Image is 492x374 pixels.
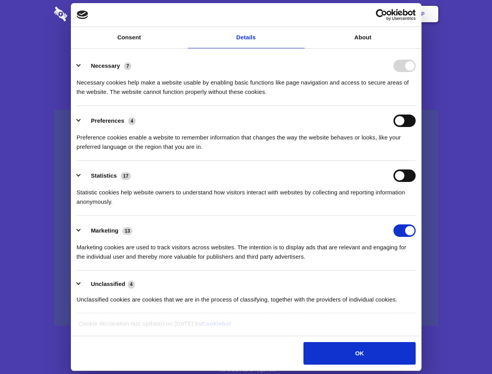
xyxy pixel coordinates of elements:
span: 7 [124,62,131,70]
label: Statistics [91,172,117,179]
img: logo [77,11,88,19]
h4: Auto-redaction of sensitive data, encrypted data sharing and self-destructing private chats. Shar... [54,71,438,97]
a: Contact [316,2,352,26]
div: Marketing cookies are used to track visitors across websites. The intention is to display ads tha... [77,237,416,261]
div: Preference cookies enable a website to remember information that changes the way the website beha... [77,127,416,152]
button: Unclassified (4) [77,279,140,289]
div: Statistic cookies help website owners to understand how visitors interact with websites by collec... [77,182,416,206]
iframe: Drift Widget Chat Controller [453,335,483,365]
h1: Eliminate Slack Data Loss. [54,35,438,63]
div: Necessary cookies help make a website usable by enabling basic functions like page navigation and... [77,72,416,97]
a: Wistia video thumbnail [54,110,438,326]
label: Preferences [91,117,124,124]
img: logo-wordmark-white-trans-d4663122ce5f474addd5e946df7df03e33cb6a1c49d2221995e7729f52c070b2.svg [54,7,121,21]
div: Cookie declaration last updated on [DATE] by [73,319,419,334]
span: 4 [128,117,136,125]
a: Usercentrics Cookiebot - opens in a new window [347,9,416,21]
span: 4 [128,280,135,288]
button: Marketing (13) [77,224,138,237]
a: Details [188,27,305,48]
a: Login [353,2,387,26]
span: 17 [121,172,131,180]
a: Consent [71,27,188,48]
a: Cookiebot [202,320,231,327]
button: Necessary (7) [77,60,136,72]
label: Marketing [91,227,118,234]
div: Unclassified cookies are cookies that we are in the process of classifying, together with the pro... [77,289,416,304]
button: Preferences (4) [77,115,141,127]
label: Necessary [91,62,120,69]
button: OK [303,342,415,365]
a: Pricing [229,2,263,26]
a: About [305,27,421,48]
button: Statistics (17) [77,169,136,182]
span: 13 [122,227,132,235]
